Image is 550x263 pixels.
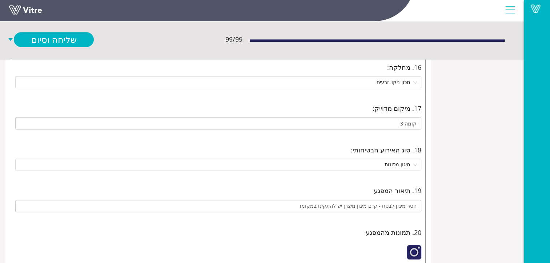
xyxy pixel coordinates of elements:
a: שליחה וסיום [14,32,94,47]
span: 19. תיאור המפגע [374,186,421,196]
span: 17. מיקום מדוייק: [373,103,421,113]
span: 18. סוג האירוע הבטיחותי: [351,145,421,155]
span: מכון ניקוי זרעים [20,77,417,88]
span: 20. תמונות מהמפגע [366,227,421,238]
span: 99 / 99 [225,35,242,45]
span: caret-down [7,32,14,47]
span: 16. מחלקה: [387,62,421,72]
span: מיגון מכונות [20,159,417,170]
